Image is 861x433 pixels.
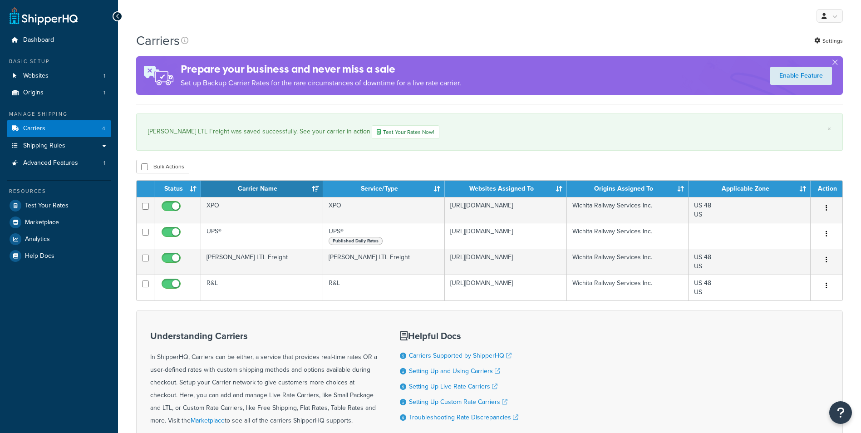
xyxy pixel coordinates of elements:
th: Applicable Zone: activate to sort column ascending [689,181,811,197]
button: Open Resource Center [829,401,852,424]
a: Setting Up and Using Carriers [409,366,500,376]
td: XPO [201,197,323,223]
span: Help Docs [25,252,54,260]
th: Action [811,181,842,197]
li: Origins [7,84,111,101]
span: Dashboard [23,36,54,44]
div: Manage Shipping [7,110,111,118]
li: Advanced Features [7,155,111,172]
span: 4 [102,125,105,133]
td: R&L [323,275,445,300]
div: In ShipperHQ, Carriers can be either, a service that provides real-time rates OR a user-defined r... [150,331,377,427]
h4: Prepare your business and never miss a sale [181,62,461,77]
span: Websites [23,72,49,80]
span: Advanced Features [23,159,78,167]
td: Wichita Railway Services Inc. [567,275,689,300]
td: US 48 US [689,197,811,223]
h3: Understanding Carriers [150,331,377,341]
a: Setting Up Live Rate Carriers [409,382,497,391]
td: US 48 US [689,249,811,275]
span: Marketplace [25,219,59,226]
td: XPO [323,197,445,223]
span: 1 [103,159,105,167]
td: R&L [201,275,323,300]
a: Dashboard [7,32,111,49]
span: Test Your Rates [25,202,69,210]
img: ad-rules-rateshop-fe6ec290ccb7230408bd80ed9643f0289d75e0ffd9eb532fc0e269fcd187b520.png [136,56,181,95]
td: [URL][DOMAIN_NAME] [445,197,567,223]
a: Setting Up Custom Rate Carriers [409,397,507,407]
a: Marketplace [191,416,225,425]
td: [URL][DOMAIN_NAME] [445,249,567,275]
td: [PERSON_NAME] LTL Freight [201,249,323,275]
a: Shipping Rules [7,138,111,154]
a: Marketplace [7,214,111,231]
button: Bulk Actions [136,160,189,173]
a: Settings [814,34,843,47]
a: Enable Feature [770,67,832,85]
div: Basic Setup [7,58,111,65]
div: Resources [7,187,111,195]
td: Wichita Railway Services Inc. [567,223,689,249]
span: Published Daily Rates [329,237,383,245]
a: Advanced Features 1 [7,155,111,172]
a: Test Your Rates [7,197,111,214]
td: Wichita Railway Services Inc. [567,249,689,275]
td: UPS® [323,223,445,249]
th: Status: activate to sort column ascending [154,181,201,197]
a: Carriers Supported by ShipperHQ [409,351,512,360]
a: Troubleshooting Rate Discrepancies [409,413,518,422]
a: Test Your Rates Now! [372,125,439,139]
a: Origins 1 [7,84,111,101]
th: Origins Assigned To: activate to sort column ascending [567,181,689,197]
a: Websites 1 [7,68,111,84]
td: UPS® [201,223,323,249]
a: Help Docs [7,248,111,264]
li: Websites [7,68,111,84]
span: Origins [23,89,44,97]
span: Shipping Rules [23,142,65,150]
a: Carriers 4 [7,120,111,137]
p: Set up Backup Carrier Rates for the rare circumstances of downtime for a live rate carrier. [181,77,461,89]
a: Analytics [7,231,111,247]
span: Analytics [25,236,50,243]
td: Wichita Railway Services Inc. [567,197,689,223]
a: × [827,125,831,133]
div: [PERSON_NAME] LTL Freight was saved successfully. See your carrier in action [148,125,831,139]
h1: Carriers [136,32,180,49]
span: 1 [103,89,105,97]
td: [URL][DOMAIN_NAME] [445,275,567,300]
td: [URL][DOMAIN_NAME] [445,223,567,249]
li: Carriers [7,120,111,137]
th: Websites Assigned To: activate to sort column ascending [445,181,567,197]
td: [PERSON_NAME] LTL Freight [323,249,445,275]
th: Service/Type: activate to sort column ascending [323,181,445,197]
td: US 48 US [689,275,811,300]
a: ShipperHQ Home [10,7,78,25]
span: 1 [103,72,105,80]
span: Carriers [23,125,45,133]
h3: Helpful Docs [400,331,518,341]
th: Carrier Name: activate to sort column ascending [201,181,323,197]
